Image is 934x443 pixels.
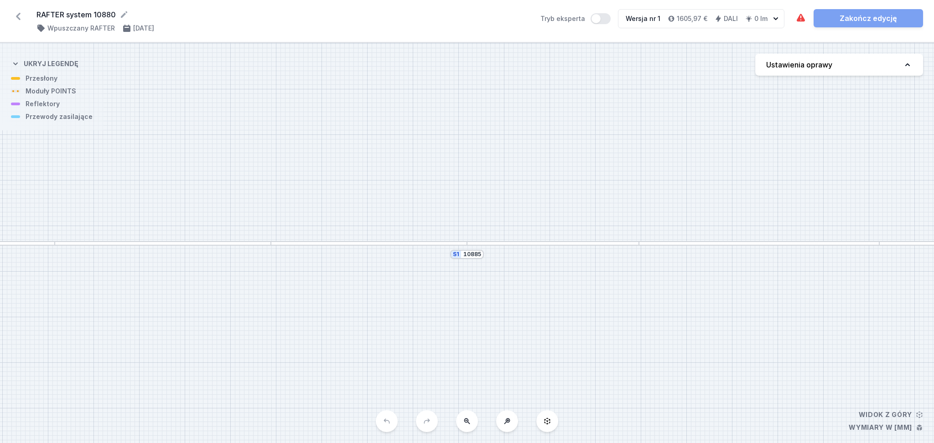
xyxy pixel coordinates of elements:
input: Wymiar [mm] [463,251,481,258]
button: Edytuj nazwę projektu [119,10,129,19]
button: Wersja nr 11605,97 €DALI0 lm [618,9,784,28]
div: Wersja nr 1 [626,14,660,23]
h4: Ustawienia oprawy [766,59,832,70]
h4: 0 lm [754,14,768,23]
button: Tryb eksperta [591,13,611,24]
h4: [DATE] [133,24,154,33]
h4: 1605,97 € [677,14,707,23]
button: Ustawienia oprawy [755,54,923,76]
h4: Ukryj legendę [24,59,78,68]
h4: Wpuszczany RAFTER [47,24,115,33]
h4: DALI [724,14,738,23]
label: Tryb eksperta [540,13,611,24]
form: RAFTER system 10880 [36,9,529,20]
button: Ukryj legendę [11,52,78,74]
